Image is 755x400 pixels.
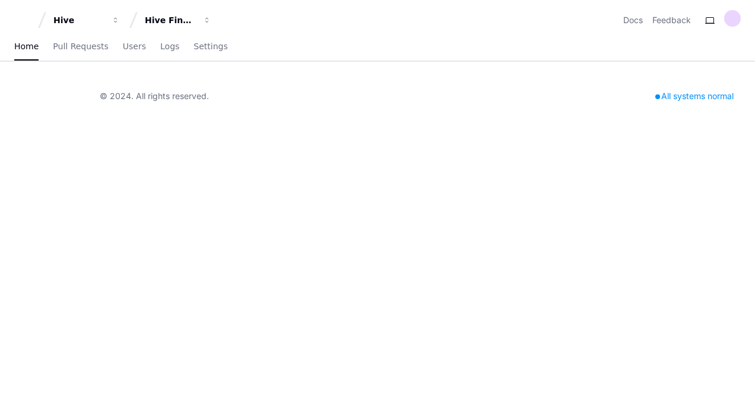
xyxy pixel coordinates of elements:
[100,90,209,102] div: © 2024. All rights reserved.
[14,33,39,61] a: Home
[193,33,227,61] a: Settings
[652,14,691,26] button: Feedback
[14,43,39,50] span: Home
[140,9,216,31] button: Hive Financial Systems
[123,33,146,61] a: Users
[53,14,104,26] div: Hive
[49,9,125,31] button: Hive
[648,88,741,104] div: All systems normal
[160,33,179,61] a: Logs
[145,14,196,26] div: Hive Financial Systems
[53,43,108,50] span: Pull Requests
[53,33,108,61] a: Pull Requests
[123,43,146,50] span: Users
[623,14,643,26] a: Docs
[160,43,179,50] span: Logs
[193,43,227,50] span: Settings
